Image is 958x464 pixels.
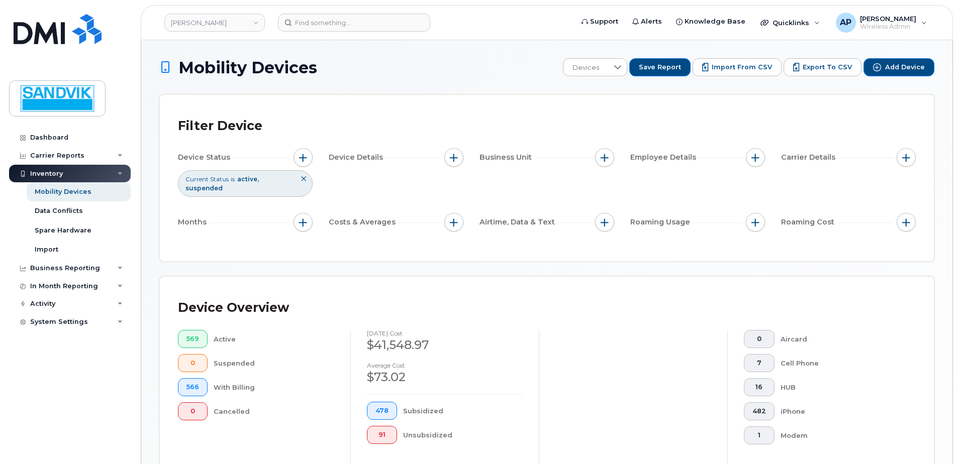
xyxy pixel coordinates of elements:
[185,175,229,183] span: Current Status
[403,426,523,444] div: Unsubsidized
[563,59,608,77] span: Devices
[744,354,775,372] button: 7
[784,58,861,76] button: Export to CSV
[214,354,335,372] div: Suspended
[231,175,235,183] span: is
[214,330,335,348] div: Active
[178,59,317,76] span: Mobility Devices
[214,378,335,396] div: With Billing
[329,217,399,227] span: Costs & Averages
[781,330,900,348] div: Aircard
[639,63,681,72] span: Save Report
[178,378,208,396] button: 566
[752,383,766,391] span: 16
[367,426,397,444] button: 91
[367,336,523,354] div: $41,548.97
[186,359,199,367] span: 0
[781,378,900,396] div: HUB
[629,58,691,76] button: Save Report
[178,402,208,420] button: 0
[367,330,523,336] h4: [DATE] cost
[712,63,772,72] span: Import from CSV
[744,378,775,396] button: 16
[744,426,775,444] button: 1
[744,330,775,348] button: 0
[178,330,208,348] button: 569
[864,58,934,76] button: Add Device
[375,407,389,415] span: 478
[237,175,259,183] span: active
[185,184,223,192] span: suspended
[781,402,900,420] div: iPhone
[630,152,699,163] span: Employee Details
[186,383,199,391] span: 566
[178,295,289,321] div: Device Overview
[178,354,208,372] button: 0
[367,369,523,386] div: $73.02
[752,335,766,343] span: 0
[752,431,766,439] span: 1
[693,58,782,76] button: Import from CSV
[630,217,693,227] span: Roaming Usage
[480,152,535,163] span: Business Unit
[375,431,389,439] span: 91
[781,426,900,444] div: Modem
[178,217,210,227] span: Months
[178,152,233,163] span: Device Status
[186,407,199,415] span: 0
[752,359,766,367] span: 7
[752,407,766,415] span: 482
[403,402,523,420] div: Subsidized
[781,152,838,163] span: Carrier Details
[781,217,837,227] span: Roaming Cost
[178,113,262,139] div: Filter Device
[367,362,523,369] h4: Average cost
[329,152,386,163] span: Device Details
[480,217,558,227] span: Airtime, Data & Text
[744,402,775,420] button: 482
[803,63,852,72] span: Export to CSV
[781,354,900,372] div: Cell Phone
[214,402,335,420] div: Cancelled
[367,402,397,420] button: 478
[186,335,199,343] span: 569
[885,63,925,72] span: Add Device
